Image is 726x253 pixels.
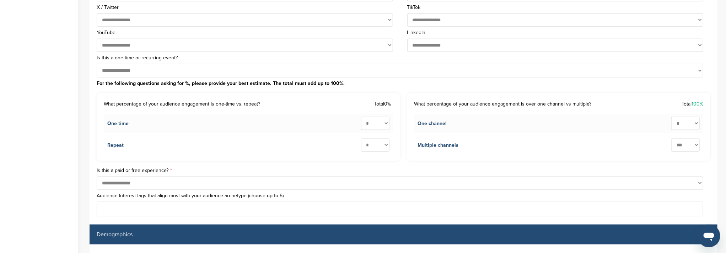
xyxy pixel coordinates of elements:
div: One-time [107,120,129,128]
div: Total [682,100,703,108]
label: TikTok [407,5,711,10]
label: Is this a paid or free experience? [97,168,710,173]
span: 0% [384,101,391,107]
iframe: Button to launch messaging window, conversation in progress [698,225,720,247]
div: Repeat [107,141,124,149]
label: Is this a one-time or recurring event? [97,55,710,60]
div: Multiple channels [418,141,459,149]
span: 100% [692,101,703,107]
label: Demographics [97,232,133,237]
label: X / Twitter [97,5,400,10]
label: YouTube [97,30,400,35]
label: What percentage of your audience engagement is over one channel vs multiple? [414,100,592,108]
label: LinkedIn [407,30,711,35]
div: Total [375,100,393,108]
label: Audience Interest tags that align most with your audience archetype (choose up to 5) [97,193,710,198]
label: What percentage of your audience engagement is one-time vs. repeat? [104,100,260,108]
label: For the following questions asking for %, please provide your best estimate. The total must add u... [97,81,710,86]
div: One channel [418,120,447,128]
